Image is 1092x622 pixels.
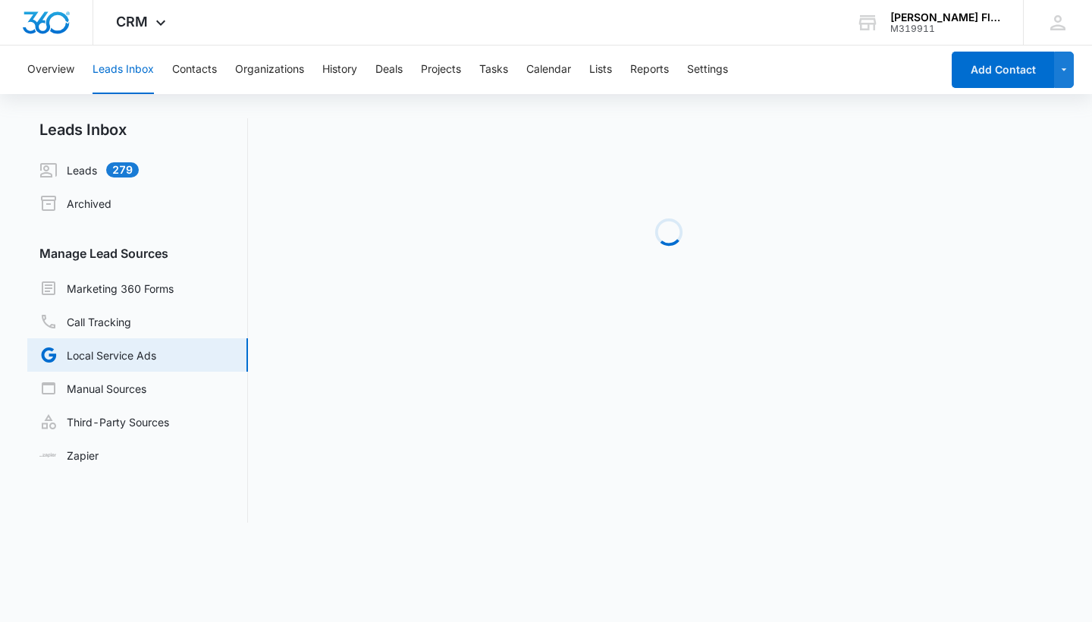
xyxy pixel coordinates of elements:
button: Tasks [479,46,508,94]
a: Archived [39,194,111,212]
a: Hide these tips [25,100,84,111]
button: Reports [630,46,669,94]
a: Local Service Ads [39,346,156,364]
button: Calendar [526,46,571,94]
button: Leads Inbox [93,46,154,94]
h3: Manage Lead Sources [27,244,248,262]
div: account name [890,11,1001,24]
a: Third-Party Sources [39,413,169,431]
a: Manual Sources [39,379,146,397]
button: Projects [421,46,461,94]
a: Marketing 360 Forms [39,279,174,297]
a: Leads279 [39,161,139,179]
span: CRM [116,14,148,30]
button: Contacts [172,46,217,94]
span: ⊘ [25,100,32,111]
button: Overview [27,46,74,94]
h2: Leads Inbox [27,118,248,141]
button: Settings [687,46,728,94]
button: Lists [589,46,612,94]
a: Learn More [136,93,213,115]
button: Add Contact [952,52,1054,88]
div: account id [890,24,1001,34]
p: You can now set up manual and third-party lead sources, right from the Leads Inbox. [25,39,213,90]
h3: Set up more lead sources [25,11,213,31]
button: History [322,46,357,94]
a: Zapier [39,448,99,463]
button: Organizations [235,46,304,94]
button: Deals [375,46,403,94]
a: Call Tracking [39,313,131,331]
